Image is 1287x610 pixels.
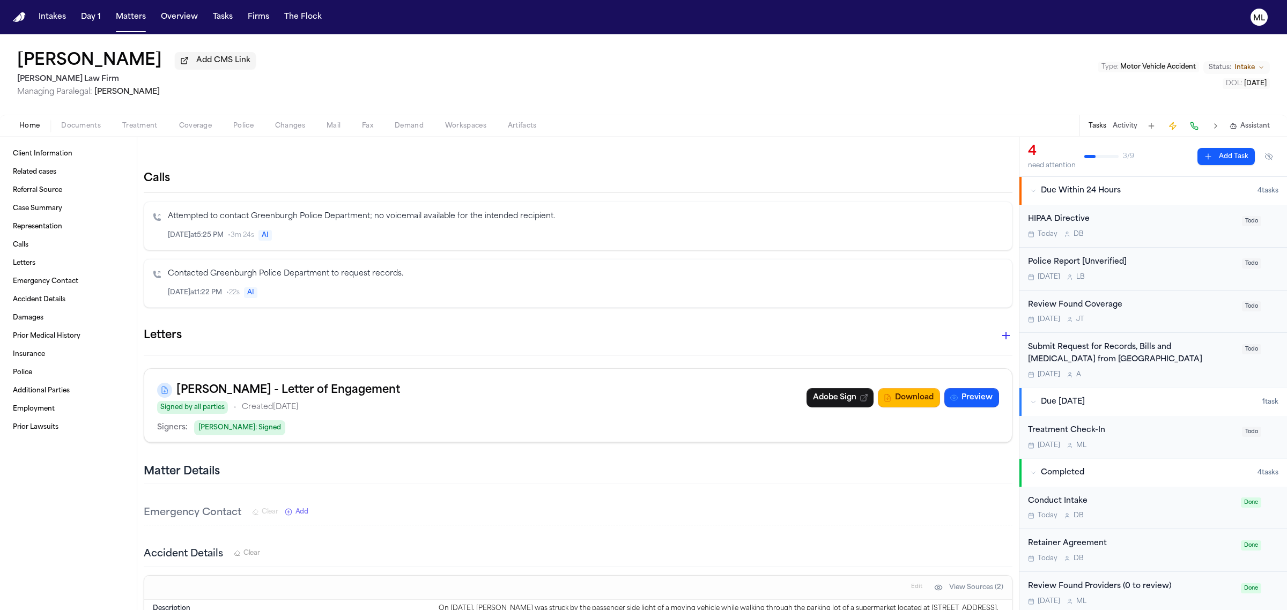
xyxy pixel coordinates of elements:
button: Add CMS Link [175,52,256,69]
h3: Emergency Contact [144,505,241,520]
span: Todo [1242,216,1261,226]
a: Damages [9,309,128,326]
span: D B [1074,511,1084,520]
button: Add New [285,508,308,516]
div: Review Found Coverage [1028,299,1236,311]
button: Edit Type: Motor Vehicle Accident [1098,62,1199,72]
span: A [1076,370,1081,379]
button: Edit matter name [17,51,162,71]
span: Motor Vehicle Accident [1120,64,1196,70]
span: D B [1074,230,1084,239]
h1: [PERSON_NAME] [17,51,162,71]
button: Tasks [1089,122,1106,130]
button: Create Immediate Task [1165,118,1180,133]
a: Emergency Contact [9,273,128,290]
span: Type : [1101,64,1119,70]
span: AI [244,287,257,298]
img: Finch Logo [13,12,26,23]
h3: [PERSON_NAME] - Letter of Engagement [176,382,400,399]
span: Due [DATE] [1041,397,1085,407]
span: Due Within 24 Hours [1041,185,1121,196]
a: Related cases [9,163,128,181]
span: Add [295,508,308,516]
div: Open task: Police Report [Unverified] [1019,248,1287,291]
h2: [PERSON_NAME] Law Firm [17,73,256,86]
button: Add Task [1197,148,1255,165]
span: Coverage [179,122,212,130]
button: Clear Emergency Contact [252,508,278,516]
span: Signed by all parties [157,401,228,414]
span: 4 task s [1258,468,1278,477]
span: [PERSON_NAME] : Signed [194,420,285,435]
a: Employment [9,400,128,418]
a: Letters [9,255,128,272]
span: • 22s [226,288,240,297]
span: Completed [1041,467,1084,478]
span: M L [1076,597,1086,606]
span: M L [1076,441,1086,450]
a: Adobe Sign [807,388,874,407]
button: Due [DATE]1task [1019,388,1287,416]
a: The Flock [280,8,326,27]
span: [DATE] [1038,315,1060,324]
span: Todo [1242,301,1261,311]
span: [DATE] [1038,597,1060,606]
div: Conduct Intake [1028,495,1234,508]
span: L B [1076,273,1085,281]
span: Clear [262,508,278,516]
span: Fax [362,122,373,130]
span: D B [1074,554,1084,563]
span: Treatment [122,122,158,130]
button: View Sources (2) [929,579,1009,596]
a: Additional Parties [9,382,128,399]
a: Firms [243,8,273,27]
span: [DATE] at 5:25 PM [168,231,224,240]
a: Accident Details [9,291,128,308]
h3: Accident Details [144,547,223,562]
span: 4 task s [1258,187,1278,195]
p: Created [DATE] [242,401,299,414]
span: • [233,401,236,414]
a: Police [9,364,128,381]
button: Hide completed tasks (⌘⇧H) [1259,148,1278,165]
button: Change status from Intake [1203,61,1270,74]
span: [DATE] at 1:22 PM [168,288,222,297]
button: Clear Accident Details [234,549,260,557]
span: Today [1038,554,1057,563]
span: 1 task [1262,398,1278,406]
span: [DATE] [1038,441,1060,450]
a: Calls [9,236,128,254]
h2: Calls [144,171,1012,186]
button: Make a Call [1187,118,1202,133]
button: Assistant [1230,122,1270,130]
span: 3 / 9 [1123,152,1134,161]
p: Attempted to contact Greenburgh Police Department; no voicemail available for the intended recipi... [168,211,1003,223]
span: Demand [395,122,424,130]
div: Police Report [Unverified] [1028,256,1236,269]
div: Retainer Agreement [1028,538,1234,550]
span: DOL : [1226,80,1242,87]
span: Artifacts [508,122,537,130]
span: Todo [1242,258,1261,269]
button: Add Task [1144,118,1159,133]
div: Open task: Retainer Agreement [1019,529,1287,572]
a: Tasks [209,8,237,27]
a: Prior Medical History [9,328,128,345]
span: [DATE] [1244,80,1267,87]
span: Intake [1234,63,1255,72]
a: Day 1 [77,8,105,27]
div: Submit Request for Records, Bills and [MEDICAL_DATA] from [GEOGRAPHIC_DATA] [1028,341,1236,366]
span: Done [1241,540,1261,551]
div: Review Found Providers (0 to review) [1028,581,1234,593]
span: Edit [911,583,922,591]
div: need attention [1028,161,1076,170]
a: Intakes [34,8,70,27]
button: Due Within 24 Hours4tasks [1019,177,1287,205]
h1: Letters [144,327,182,344]
button: Edit [908,579,926,596]
div: HIPAA Directive [1028,213,1236,226]
span: Today [1038,230,1057,239]
span: [DATE] [1038,370,1060,379]
button: Overview [157,8,202,27]
a: Case Summary [9,200,128,217]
